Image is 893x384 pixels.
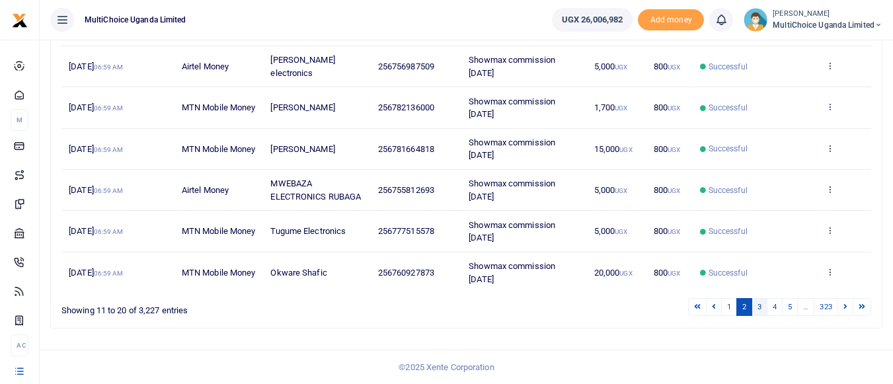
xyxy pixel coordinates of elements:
div: Showing 11 to 20 of 3,227 entries [61,297,393,317]
span: MWEBAZA ELECTRONICS RUBAGA [270,178,361,202]
span: 800 [654,61,681,71]
small: UGX [668,104,680,112]
span: MTN Mobile Money [182,144,256,154]
span: Showmax commission [DATE] [469,137,555,161]
span: Showmax commission [DATE] [469,96,555,120]
li: Toup your wallet [638,9,704,31]
span: [DATE] [69,102,123,112]
small: UGX [668,146,680,153]
small: 06:59 AM [94,146,124,153]
span: MultiChoice Uganda Limited [79,14,192,26]
span: 800 [654,102,681,112]
span: Tugume Electronics [270,226,346,236]
small: [PERSON_NAME] [773,9,882,20]
img: logo-small [12,13,28,28]
span: [PERSON_NAME] [270,102,334,112]
span: [DATE] [69,268,123,278]
span: MTN Mobile Money [182,226,256,236]
span: Showmax commission [DATE] [469,261,555,284]
span: 256781664818 [378,144,434,154]
span: 256760927873 [378,268,434,278]
span: UGX 26,006,982 [562,13,623,26]
a: 3 [752,298,767,316]
span: Successful [709,61,748,73]
span: 800 [654,185,681,195]
span: Airtel Money [182,61,229,71]
small: UGX [619,270,632,277]
span: 256782136000 [378,102,434,112]
small: UGX [619,146,632,153]
small: UGX [615,228,627,235]
span: [DATE] [69,226,123,236]
span: 5,000 [594,226,628,236]
small: 06:59 AM [94,228,124,235]
span: [DATE] [69,61,123,71]
a: profile-user [PERSON_NAME] MultiChoice Uganda Limited [744,8,882,32]
span: 20,000 [594,268,633,278]
span: 15,000 [594,144,633,154]
li: Ac [11,334,28,356]
span: 800 [654,226,681,236]
small: UGX [668,270,680,277]
span: Successful [709,102,748,114]
small: UGX [615,104,627,112]
span: Successful [709,184,748,196]
span: 256755812693 [378,185,434,195]
a: UGX 26,006,982 [552,8,633,32]
li: M [11,109,28,131]
span: Airtel Money [182,185,229,195]
span: Add money [638,9,704,31]
span: 5,000 [594,185,628,195]
small: 06:59 AM [94,104,124,112]
a: 1 [721,298,737,316]
a: Add money [638,14,704,24]
span: 256756987509 [378,61,434,71]
small: 06:59 AM [94,270,124,277]
span: MTN Mobile Money [182,102,256,112]
span: Showmax commission [DATE] [469,178,555,202]
small: UGX [668,187,680,194]
a: 4 [767,298,783,316]
a: logo-small logo-large logo-large [12,15,28,24]
small: 06:59 AM [94,63,124,71]
span: 5,000 [594,61,628,71]
span: MultiChoice Uganda Limited [773,19,882,31]
small: 06:59 AM [94,187,124,194]
a: 323 [814,298,837,316]
span: [PERSON_NAME] electronics [270,55,334,78]
small: UGX [615,63,627,71]
span: Showmax commission [DATE] [469,220,555,243]
small: UGX [668,63,680,71]
span: MTN Mobile Money [182,268,256,278]
span: 256777515578 [378,226,434,236]
li: Wallet ballance [547,8,638,32]
small: UGX [668,228,680,235]
span: [DATE] [69,144,123,154]
span: Showmax commission [DATE] [469,55,555,78]
a: 2 [736,298,752,316]
a: 5 [782,298,798,316]
span: Successful [709,143,748,155]
span: Successful [709,225,748,237]
span: 1,700 [594,102,628,112]
span: [PERSON_NAME] [270,144,334,154]
span: Successful [709,267,748,279]
span: 800 [654,144,681,154]
span: Okware Shafic [270,268,327,278]
img: profile-user [744,8,767,32]
small: UGX [615,187,627,194]
button: Close [543,369,557,383]
span: [DATE] [69,185,123,195]
span: 800 [654,268,681,278]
